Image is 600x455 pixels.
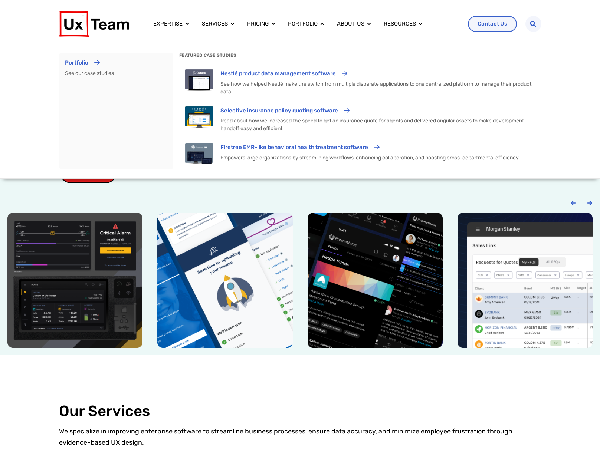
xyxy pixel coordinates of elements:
[384,20,416,28] a: Resources
[247,20,269,28] a: Pricing
[220,117,535,132] p: Read about how we increased the speed to get an insurance quote for agents and delivered angular ...
[153,20,183,28] a: Expertise
[59,53,173,169] a: Portfolio See our case studies
[179,63,541,100] a: Nestle Nutrition Data Management System displays an example of a product and its nutrient values ...
[7,213,593,348] div: Carousel
[478,21,507,27] span: Contact Us
[563,419,600,455] iframe: Chat Widget
[587,200,593,206] div: Next slide
[220,154,535,162] p: Empowers large organizations by streamlining workflows, enhancing collaboration, and boosting cro...
[65,69,167,77] p: See our case studies
[468,16,517,32] a: Contact Us
[458,213,593,348] img: Morgan Stanley trading floor application design
[220,106,338,115] p: Selective insurance policy quoting software
[157,213,292,348] img: SHC medical job application mobile app
[59,403,541,420] h2: Our Services
[147,17,462,31] nav: Menu
[7,213,142,348] img: Power conversion company hardware UI device ux design
[220,80,535,96] p: See how we helped Nestlé make the switch from multiple disparate applications to one centralized ...
[179,100,541,137] a: Selective Insurance offers quoting system software for insurance agents, which we were hired to r...
[147,17,462,31] div: Menu Toggle
[525,16,541,32] div: Search
[7,213,142,348] div: 1 / 6
[308,213,443,348] img: Prometheus alts social media mobile app design
[308,213,443,348] div: 3 / 6
[220,143,368,152] p: Firetree EMR-like behavioral health treatment software
[202,20,228,28] a: Services
[65,59,88,67] p: Portfolio
[157,213,292,348] div: 2 / 6
[185,69,213,91] img: Nestle Nutrition Data Management System displays an example of a product and its nutrient values ...
[185,106,213,128] img: Selective Insurance offers quoting system software for insurance agents, which we were hired to r...
[59,426,541,448] p: We specialize in improving enterprise software to streamline business processes, ensure data accu...
[337,20,364,28] a: About us
[288,20,318,28] a: Portfolio
[220,69,336,78] p: Nestlé product data management software
[570,200,576,206] div: Previous slide
[179,53,541,58] p: Featured Case Studies
[59,11,129,37] img: UX Team Logo
[458,213,593,348] div: 4 / 6
[179,137,541,169] a: Firetree EMR-like behavioral health treatment software Empowers large organizations by streamlini...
